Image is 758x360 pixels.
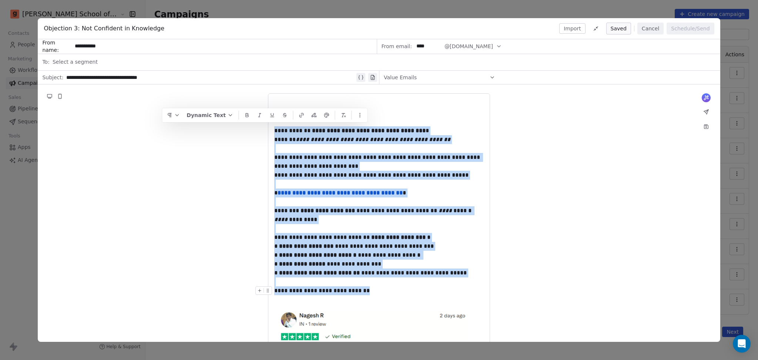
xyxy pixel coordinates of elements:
button: Saved [606,23,631,34]
button: Dynamic Text [184,110,236,121]
span: From email: [382,43,412,50]
span: To: [42,58,49,66]
span: Objection 3: Not Confident in Knowledge [44,24,164,33]
button: Import [559,23,585,34]
div: Open Intercom Messenger [733,335,751,353]
span: @[DOMAIN_NAME] [445,43,493,50]
span: Select a segment [53,58,98,66]
span: From name: [42,39,72,54]
button: Schedule/Send [667,23,714,34]
button: Cancel [637,23,664,34]
span: Subject: [42,74,63,83]
span: Value Emails [384,74,417,81]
